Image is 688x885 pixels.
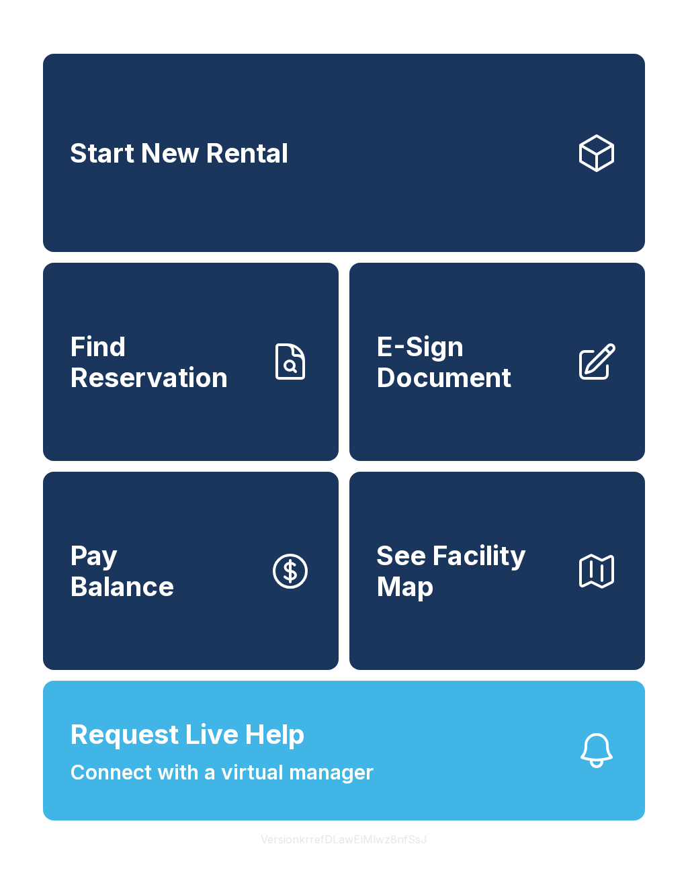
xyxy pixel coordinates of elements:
[70,714,305,755] span: Request Live Help
[250,820,438,858] button: VersionkrrefDLawElMlwz8nfSsJ
[70,331,258,392] span: Find Reservation
[70,757,374,788] span: Connect with a virtual manager
[376,540,564,601] span: See Facility Map
[70,540,174,601] span: Pay Balance
[376,331,564,392] span: E-Sign Document
[70,138,288,169] span: Start New Rental
[43,263,339,461] a: Find Reservation
[349,472,645,670] button: See Facility Map
[43,681,645,820] button: Request Live HelpConnect with a virtual manager
[349,263,645,461] a: E-Sign Document
[43,54,645,252] a: Start New Rental
[43,472,339,670] button: PayBalance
